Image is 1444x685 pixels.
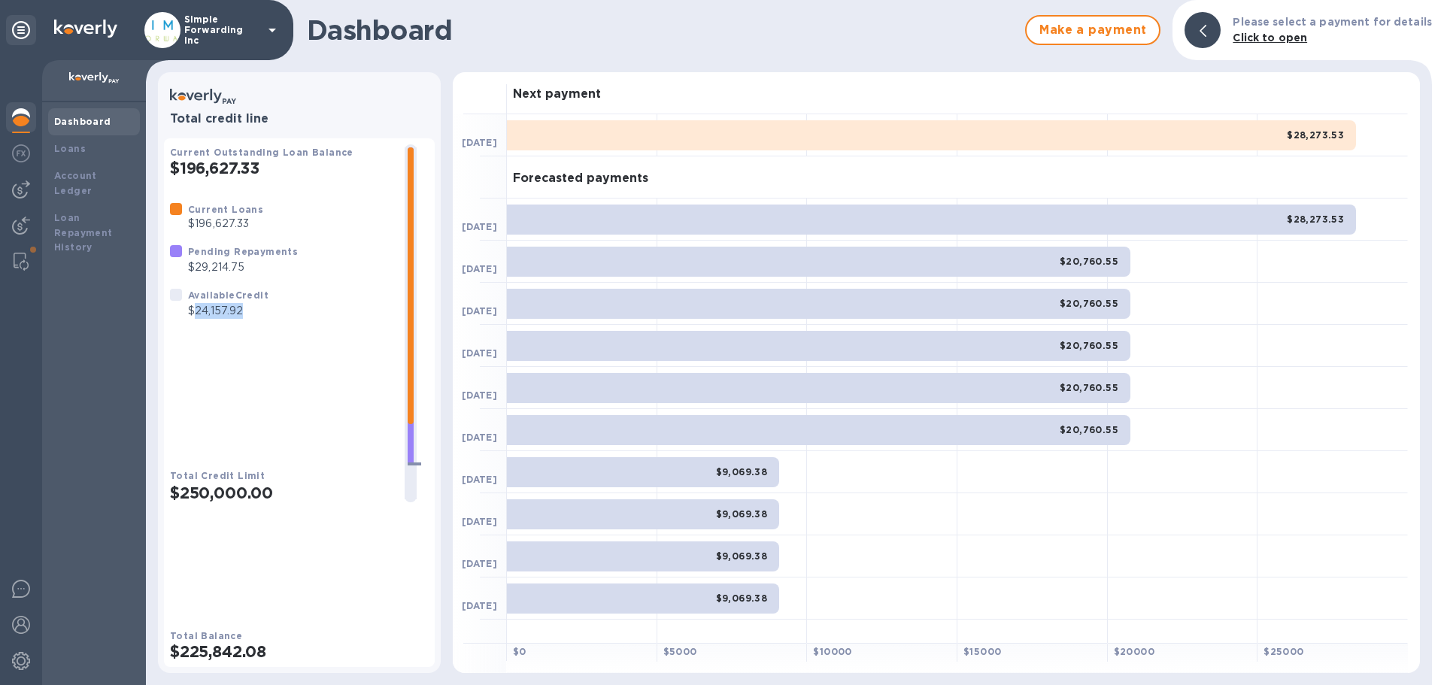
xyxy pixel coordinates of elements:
b: $28,273.53 [1287,214,1344,225]
b: Dashboard [54,116,111,127]
p: $196,627.33 [188,216,263,232]
b: $9,069.38 [716,466,768,477]
b: Current Loans [188,204,263,215]
b: Total Credit Limit [170,470,265,481]
h3: Total credit line [170,112,429,126]
b: [DATE] [462,221,497,232]
b: [DATE] [462,347,497,359]
b: Pending Repayments [188,246,298,257]
b: [DATE] [462,474,497,485]
h2: $225,842.08 [170,642,429,661]
h2: $250,000.00 [170,483,393,502]
img: Logo [54,20,117,38]
b: Click to open [1233,32,1307,44]
b: $ 10000 [813,646,851,657]
h3: Next payment [513,87,601,102]
b: Current Outstanding Loan Balance [170,147,353,158]
b: [DATE] [462,558,497,569]
b: $9,069.38 [716,593,768,604]
div: Unpin categories [6,15,36,45]
b: [DATE] [462,432,497,443]
b: $9,069.38 [716,550,768,562]
b: $ 25000 [1263,646,1303,657]
b: $20,760.55 [1060,340,1118,351]
b: $ 5000 [663,646,697,657]
p: Simple Forwarding Inc [184,14,259,46]
b: [DATE] [462,516,497,527]
button: Make a payment [1025,15,1160,45]
b: Please select a payment for details [1233,16,1432,28]
b: $ 15000 [963,646,1001,657]
b: $20,760.55 [1060,298,1118,309]
b: Loans [54,143,86,154]
b: $20,760.55 [1060,256,1118,267]
b: Loan Repayment History [54,212,113,253]
h3: Forecasted payments [513,171,648,186]
b: [DATE] [462,263,497,274]
b: [DATE] [462,305,497,317]
b: $ 20000 [1114,646,1154,657]
b: Total Balance [170,630,242,641]
b: [DATE] [462,600,497,611]
b: $28,273.53 [1287,129,1344,141]
b: $20,760.55 [1060,424,1118,435]
p: $24,157.92 [188,303,268,319]
span: Make a payment [1039,21,1147,39]
h2: $196,627.33 [170,159,393,177]
b: [DATE] [462,389,497,401]
h1: Dashboard [307,14,1018,46]
b: Available Credit [188,289,268,301]
b: Account Ledger [54,170,97,196]
p: $29,214.75 [188,259,298,275]
b: $ 0 [513,646,526,657]
img: Foreign exchange [12,144,30,162]
b: $20,760.55 [1060,382,1118,393]
b: [DATE] [462,137,497,148]
b: $9,069.38 [716,508,768,520]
